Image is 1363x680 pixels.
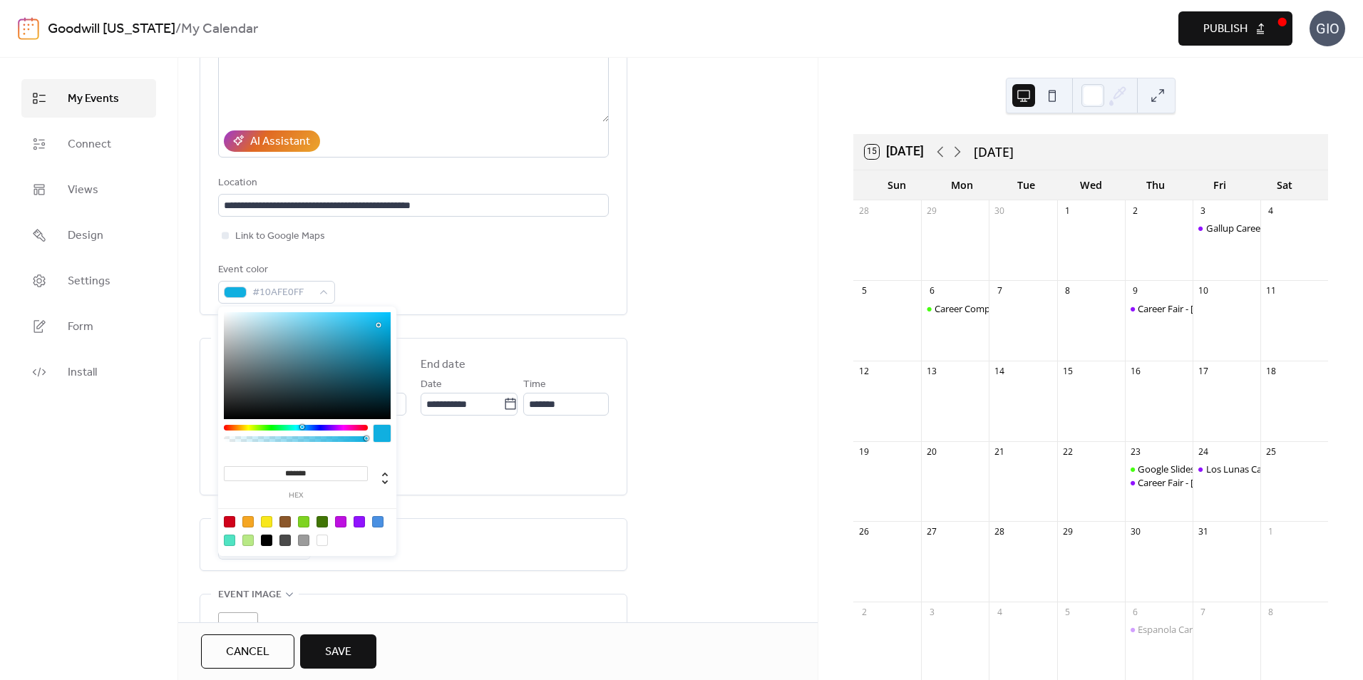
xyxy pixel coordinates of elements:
div: 28 [858,205,870,217]
div: #4A90E2 [372,516,384,527]
div: 17 [1197,366,1209,378]
div: 29 [926,205,938,217]
img: logo [18,17,39,40]
div: Google Slides [1125,463,1193,475]
div: 28 [994,526,1006,538]
div: 3 [926,606,938,618]
span: Time [523,376,546,393]
div: Tue [994,170,1059,200]
span: Connect [68,136,111,153]
div: 15 [1061,366,1074,378]
div: 6 [1129,606,1141,618]
div: #F8E71C [261,516,272,527]
div: Espanola Career Fair [1138,623,1224,636]
div: ; [218,612,258,652]
div: 3 [1197,205,1209,217]
div: GIO [1310,11,1345,46]
span: Settings [68,273,110,290]
span: My Events [68,91,119,108]
div: #000000 [261,535,272,546]
b: My Calendar [181,16,258,43]
div: 22 [1061,445,1074,458]
div: Los Lunas Career Fair [1206,463,1297,475]
div: #FFFFFF [317,535,328,546]
div: 11 [1265,285,1277,297]
button: Cancel [201,634,294,669]
div: 5 [1061,606,1074,618]
button: Publish [1178,11,1292,46]
a: Install [21,353,156,391]
div: 7 [1197,606,1209,618]
span: Design [68,227,103,244]
div: Sat [1252,170,1317,200]
span: Save [325,644,351,661]
div: 23 [1129,445,1141,458]
div: Event color [218,262,332,279]
div: 8 [1061,285,1074,297]
div: Mon [930,170,994,200]
div: Career Compass North: Career Exploration [921,302,989,315]
div: 10 [1197,285,1209,297]
div: Location [218,175,606,192]
span: Event image [218,587,282,604]
div: 1 [1265,526,1277,538]
a: Form [21,307,156,346]
a: Goodwill [US_STATE] [48,16,175,43]
div: 4 [994,606,1006,618]
b: / [175,16,181,43]
div: 13 [926,366,938,378]
div: #B8E986 [242,535,254,546]
div: 18 [1265,366,1277,378]
button: AI Assistant [224,130,320,152]
div: Career Fair - Albuquerque [1125,476,1193,489]
div: 4 [1265,205,1277,217]
div: Fri [1188,170,1253,200]
div: #8B572A [279,516,291,527]
div: 5 [858,285,870,297]
button: Save [300,634,376,669]
div: #4A4A4A [279,535,291,546]
div: 31 [1197,526,1209,538]
div: 12 [858,366,870,378]
a: Connect [21,125,156,163]
div: 30 [1129,526,1141,538]
div: 6 [926,285,938,297]
span: Date [421,376,442,393]
div: #9013FE [354,516,365,527]
div: 7 [994,285,1006,297]
span: Publish [1203,21,1248,38]
div: 25 [1265,445,1277,458]
div: 21 [994,445,1006,458]
div: Career Fair - [GEOGRAPHIC_DATA] [1138,476,1283,489]
div: Career Fair - Albuquerque [1125,302,1193,315]
div: AI Assistant [250,133,310,150]
a: Design [21,216,156,254]
button: 15[DATE] [860,141,929,163]
div: #D0021B [224,516,235,527]
div: 19 [858,445,870,458]
div: 1 [1061,205,1074,217]
div: #7ED321 [298,516,309,527]
span: Install [68,364,97,381]
div: 20 [926,445,938,458]
span: Views [68,182,98,199]
label: hex [224,492,368,500]
div: [DATE] [974,143,1014,161]
div: 26 [858,526,870,538]
div: #50E3C2 [224,535,235,546]
div: 2 [858,606,870,618]
span: Form [68,319,93,336]
a: Settings [21,262,156,300]
a: Views [21,170,156,209]
div: 30 [994,205,1006,217]
div: 14 [994,366,1006,378]
div: Gallup Career Fair [1206,222,1282,235]
div: 29 [1061,526,1074,538]
div: Gallup Career Fair [1193,222,1260,235]
div: #F5A623 [242,516,254,527]
div: 24 [1197,445,1209,458]
span: Link to Google Maps [235,228,325,245]
div: Google Slides [1138,463,1195,475]
div: 8 [1265,606,1277,618]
